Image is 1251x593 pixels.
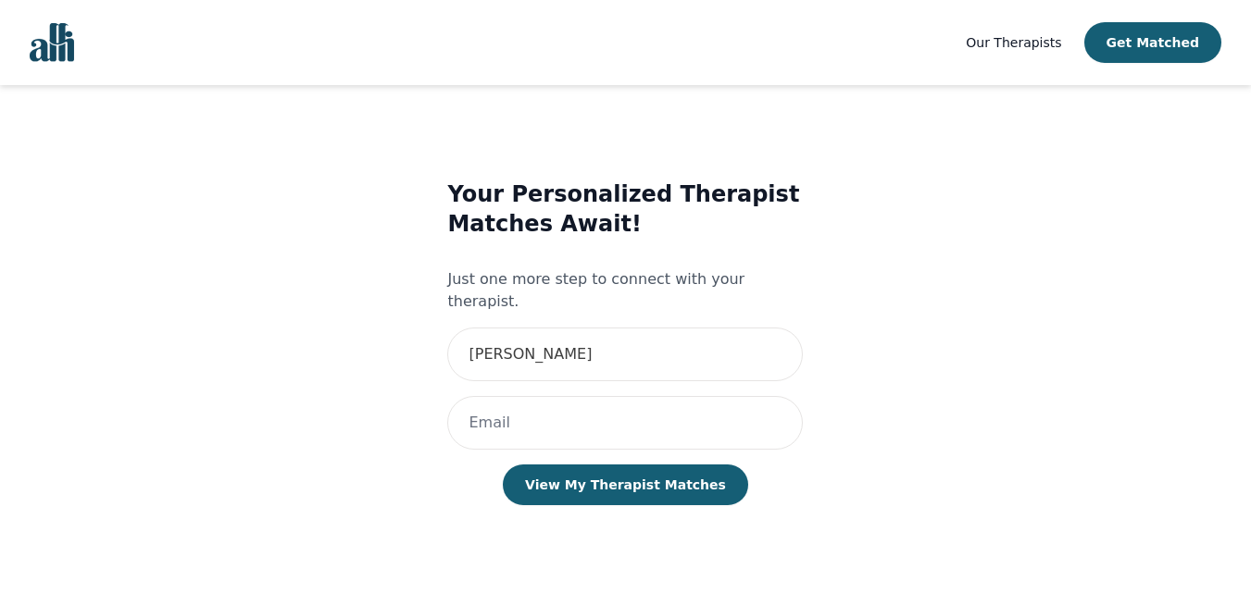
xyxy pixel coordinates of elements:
[447,327,803,381] input: First Name
[447,396,803,450] input: Email
[966,35,1061,50] span: Our Therapists
[447,268,803,313] p: Just one more step to connect with your therapist.
[30,23,74,62] img: alli logo
[447,179,803,239] h3: Your Personalized Therapist Matches Await!
[1084,22,1221,63] button: Get Matched
[966,31,1061,54] a: Our Therapists
[503,464,748,505] button: View My Therapist Matches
